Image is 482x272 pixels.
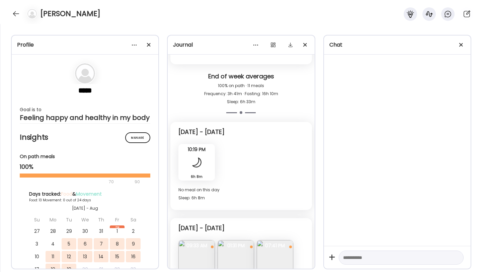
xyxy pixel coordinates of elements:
div: 100% [20,163,150,171]
div: 12 [62,251,76,262]
div: 28 [46,225,60,237]
img: bg-avatar-default.svg [27,9,37,18]
div: We [78,214,92,225]
div: 4 [46,238,60,250]
div: Tu [62,214,76,225]
div: Aug [110,225,125,228]
span: 09:33 AM [178,243,215,249]
div: Sa [126,214,141,225]
div: [DATE] - [DATE] [178,224,225,232]
div: 11 [46,251,60,262]
div: 100% on path · 11 meals Frequency: 3h 41m · Fasting: 16h 10m Sleep: 6h 33m [173,82,309,106]
div: 70 [20,178,133,186]
div: Su [29,214,44,225]
div: Days tracked: & [29,191,141,198]
div: [DATE] - [DATE] [178,128,225,136]
div: Th [94,214,108,225]
div: 29 [62,225,76,237]
div: 9 [126,238,141,250]
h4: [PERSON_NAME] [40,8,100,19]
div: Feeling happy and healthy in my body [20,114,150,122]
span: 01:31 PM [218,243,254,249]
div: 16 [126,251,141,262]
div: 3 [29,238,44,250]
div: Journal [173,41,309,49]
div: Food: 13 Movement: 0 out of 24 days [29,198,141,203]
div: Profile [17,41,153,49]
div: 1 [110,225,125,237]
div: 13 [78,251,92,262]
div: 14 [94,251,108,262]
span: 10:19 PM [178,146,215,152]
div: 31 [94,225,108,237]
span: Movement [76,191,102,197]
div: Goal is to [20,106,150,114]
div: 7 [94,238,108,250]
div: End of week averages [173,72,309,82]
div: 27 [29,225,44,237]
div: [DATE] - Aug [29,205,141,211]
div: Chat [329,41,465,49]
div: Fr [110,214,125,225]
img: bg-avatar-default.svg [75,63,95,83]
div: 90 [134,178,141,186]
div: 10 [29,251,44,262]
div: No meal on this day Sleep: 6h 8m [178,186,304,202]
span: 07:41 PM [257,243,293,249]
div: Manage [125,132,150,143]
div: 8 [110,238,125,250]
div: 15 [110,251,125,262]
div: On path meals [20,153,150,160]
div: Mo [46,214,60,225]
div: 6h 8m [181,173,212,180]
span: Food [61,191,72,197]
h2: Insights [20,132,150,142]
div: 5 [62,238,76,250]
div: 6 [78,238,92,250]
div: 30 [78,225,92,237]
div: 2 [126,225,141,237]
